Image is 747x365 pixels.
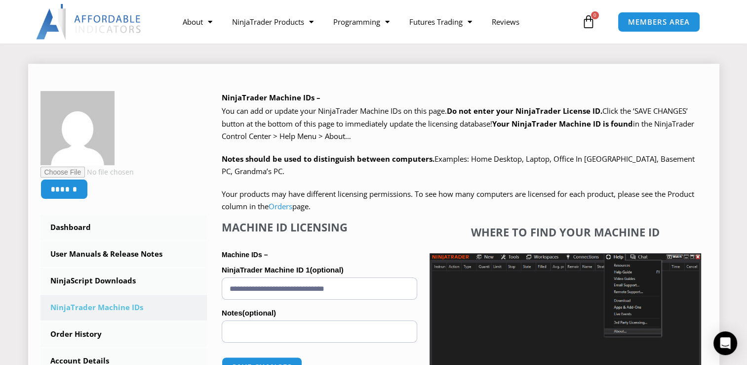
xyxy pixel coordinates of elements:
[173,10,222,33] a: About
[222,263,417,277] label: NinjaTrader Machine ID 1
[222,251,268,259] strong: Machine IDs –
[399,10,482,33] a: Futures Trading
[269,201,292,211] a: Orders
[40,215,207,240] a: Dashboard
[222,306,417,320] label: Notes
[447,106,602,116] b: Do not enter your NinjaTrader License ID.
[310,266,343,274] span: (optional)
[40,91,115,165] img: a382ff7007de38d35d70c67f3382b22557d489440b9a2525082e6dd5488c0b1e
[323,10,399,33] a: Programming
[430,226,701,238] h4: Where to find your Machine ID
[567,7,610,36] a: 0
[222,154,695,177] span: Examples: Home Desktop, Laptop, Office In [GEOGRAPHIC_DATA], Basement PC, Grandma’s PC.
[222,154,434,164] strong: Notes should be used to distinguish between computers.
[222,189,694,212] span: Your products may have different licensing permissions. To see how many computers are licensed fo...
[591,11,599,19] span: 0
[482,10,529,33] a: Reviews
[222,106,694,141] span: Click the ‘SAVE CHANGES’ button at the bottom of this page to immediately update the licensing da...
[40,268,207,294] a: NinjaScript Downloads
[713,331,737,355] div: Open Intercom Messenger
[40,295,207,320] a: NinjaTrader Machine IDs
[222,92,320,102] b: NinjaTrader Machine IDs –
[628,18,690,26] span: MEMBERS AREA
[40,241,207,267] a: User Manuals & Release Notes
[173,10,579,33] nav: Menu
[222,106,447,116] span: You can add or update your NinjaTrader Machine IDs on this page.
[242,309,276,317] span: (optional)
[222,221,417,233] h4: Machine ID Licensing
[492,119,633,129] strong: Your NinjaTrader Machine ID is found
[36,4,142,40] img: LogoAI | Affordable Indicators – NinjaTrader
[222,10,323,33] a: NinjaTrader Products
[618,12,700,32] a: MEMBERS AREA
[40,321,207,347] a: Order History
